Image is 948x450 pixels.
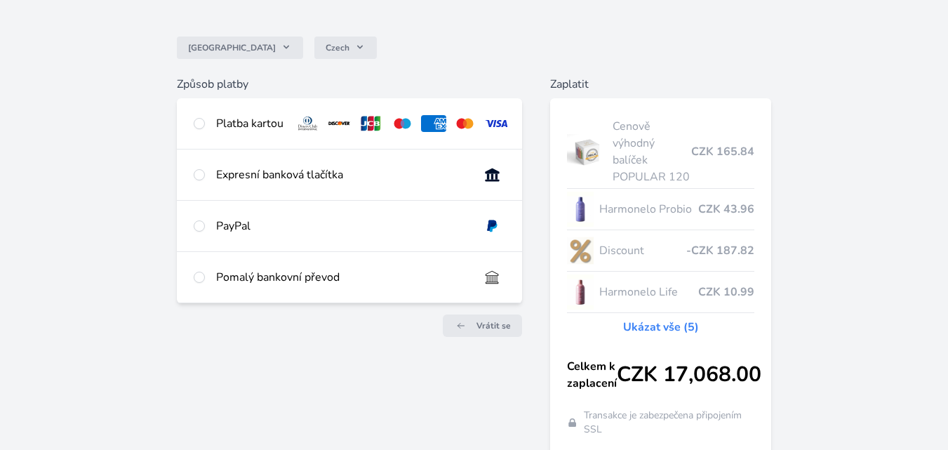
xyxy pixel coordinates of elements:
[358,115,384,132] img: jcb.svg
[599,242,686,259] span: Discount
[584,409,755,437] span: Transakce je zabezpečena připojením SSL
[326,115,352,132] img: discover.svg
[617,362,761,388] span: CZK 17,068.00
[567,233,594,268] img: discount-lo.png
[567,274,594,310] img: CLEAN_LIFE_se_stinem_x-lo.jpg
[421,115,447,132] img: amex.svg
[177,76,522,93] h6: Způsob platby
[216,115,283,132] div: Platba kartou
[216,269,468,286] div: Pomalý bankovní převod
[476,320,511,331] span: Vrátit se
[216,218,468,234] div: PayPal
[326,42,349,53] span: Czech
[698,284,754,300] span: CZK 10.99
[216,166,468,183] div: Expresní banková tlačítka
[623,319,699,336] a: Ukázat vše (5)
[698,201,754,218] span: CZK 43.96
[479,269,505,286] img: bankTransfer_IBAN.svg
[479,218,505,234] img: paypal.svg
[691,143,754,160] span: CZK 165.84
[613,118,691,185] span: Cenově výhodný balíček POPULAR 120
[550,76,771,93] h6: Zaplatit
[483,115,509,132] img: visa.svg
[599,201,698,218] span: Harmonelo Probio
[686,242,754,259] span: -CZK 187.82
[567,134,607,169] img: popular.jpg
[295,115,321,132] img: diners.svg
[389,115,415,132] img: maestro.svg
[314,37,377,59] button: Czech
[599,284,698,300] span: Harmonelo Life
[177,37,303,59] button: [GEOGRAPHIC_DATA]
[567,192,594,227] img: CLEAN_PROBIO_se_stinem_x-lo.jpg
[443,315,522,337] a: Vrátit se
[188,42,276,53] span: [GEOGRAPHIC_DATA]
[452,115,478,132] img: mc.svg
[479,166,505,183] img: onlineBanking_CZ.svg
[567,358,617,392] span: Celkem k zaplacení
